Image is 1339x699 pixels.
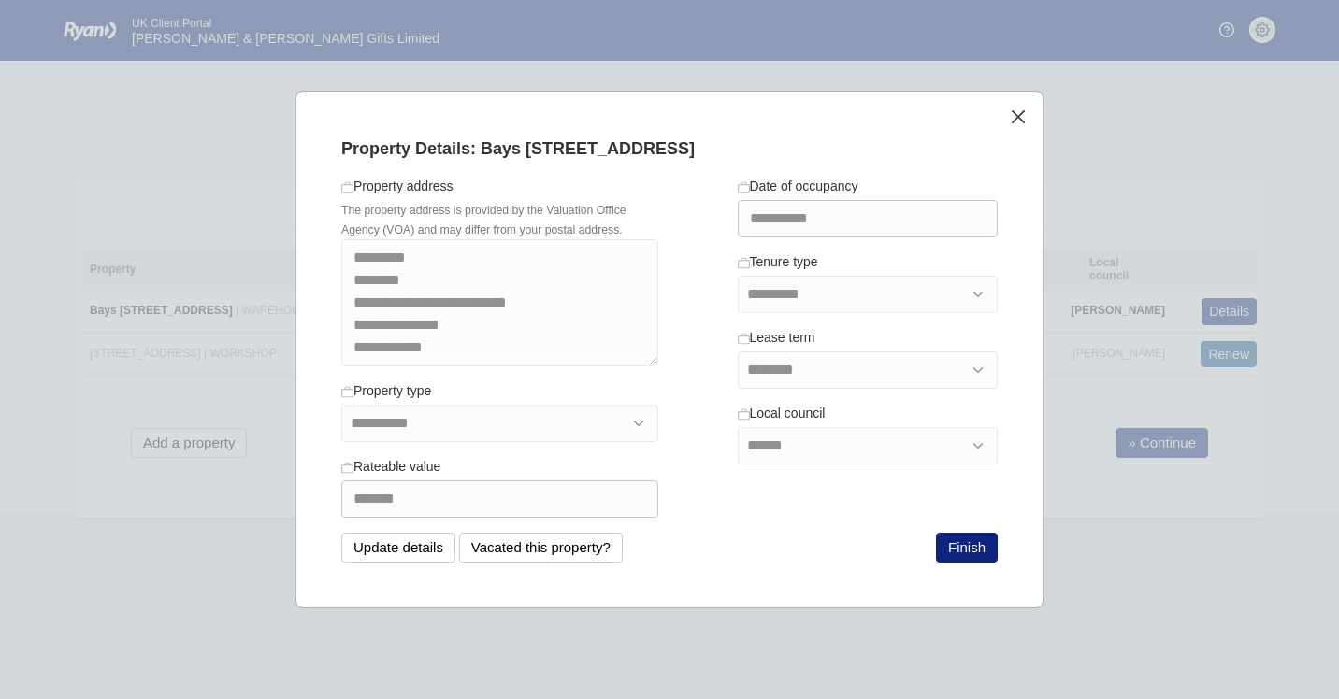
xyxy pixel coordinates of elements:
[459,533,623,563] button: Vacated this property?
[341,177,454,196] label: Property address
[738,252,818,272] label: Tenure type
[738,328,815,348] label: Lease term
[341,457,440,477] label: Rateable value
[341,533,455,563] button: Update details
[341,204,626,236] small: The property address is provided by the Valuation Office Agency (VOA) and may differ from your po...
[1008,107,1028,126] button: close
[936,533,998,563] button: Finish
[341,136,998,162] div: Property Details: Bays [STREET_ADDRESS]
[341,381,431,401] label: Property type
[738,177,858,196] label: Date of occupancy
[738,404,826,423] label: Local council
